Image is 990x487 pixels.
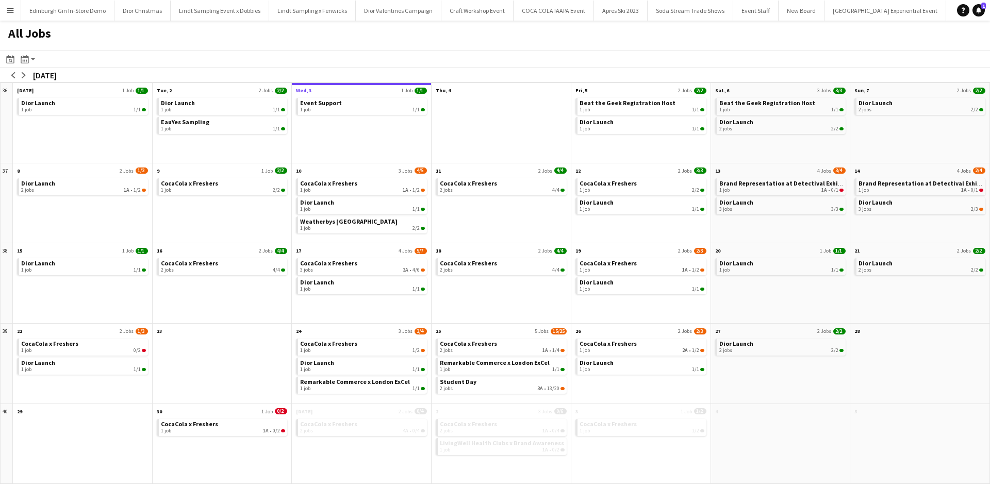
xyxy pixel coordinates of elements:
span: 1/2 [134,187,141,193]
button: Dior Valentines Campaign [356,1,441,21]
span: 2 jobs [21,187,34,193]
div: 36 [1,83,13,163]
span: CocaCola x Freshers [440,340,497,347]
a: CocaCola x Freshers1 job1/2 [580,419,704,434]
span: 1 job [300,107,310,113]
span: 15 [17,247,22,254]
a: Brand Representation at Detectival Exhibition1 job1A•0/1 [719,178,844,193]
span: Brand Representation at Detectival Exhibition [719,179,856,187]
span: 3A [403,267,408,273]
span: CocaCola x Freshers [440,420,497,428]
a: LivingWell Health Clubs x Brand Awareness1 job1A•0/2 [440,438,565,453]
span: 3/3 [833,88,846,94]
span: CocaCola x Freshers [21,340,78,347]
span: 13 [715,167,720,174]
span: 2 Jobs [957,87,971,94]
span: 1A [821,187,827,193]
span: CocaCola x Freshers [580,340,637,347]
span: 18 [436,247,441,254]
span: 1/1 [412,385,420,392]
span: 1 job [580,428,590,434]
div: 38 [1,243,13,324]
span: Dior Launch [580,278,614,286]
div: • [440,347,565,354]
span: 4A [403,428,408,434]
span: 1/4 [552,347,559,354]
span: 2/2 [839,127,844,130]
span: 2/4 [973,167,985,174]
span: 4/4 [552,267,559,273]
span: 2 Jobs [678,87,692,94]
span: 0/2 [552,447,559,453]
a: CocaCola x Freshers1 job2/2 [161,178,286,193]
span: 1 job [21,267,31,273]
span: 1A [682,267,688,273]
button: Lindt Sampling Event x Dobbies [171,1,269,21]
span: Dior Launch [21,99,55,107]
a: Dior Launch3 jobs2/3 [859,197,983,212]
span: 1/1 [273,107,280,113]
span: 1 job [300,366,310,373]
span: Sun, 7 [854,87,869,94]
span: Dior Launch [300,359,334,366]
span: 1/1 [273,126,280,132]
span: 2 jobs [161,267,174,273]
span: 3 Jobs [399,167,412,174]
a: Dior Launch1 job1/1 [161,98,286,113]
span: 2 Jobs [538,167,552,174]
span: 1A [403,187,408,193]
span: 0/1 [831,187,838,193]
span: Dior Launch [580,198,614,206]
span: Dior Launch [300,198,334,206]
span: 1/1 [136,88,148,94]
a: CocaCola x Freshers1 job2/2 [580,178,704,193]
span: 1/1 [692,366,699,373]
span: 1 job [580,126,590,132]
span: Tue, 2 [157,87,172,94]
span: 4/4 [560,189,565,192]
span: Student Day [440,378,476,385]
span: CocaCola x Freshers [580,259,637,267]
button: Craft Workshop Event [441,1,514,21]
span: 1 job [161,107,171,113]
span: 2/2 [831,347,838,354]
span: 3/3 [831,206,838,212]
span: Fri, 5 [575,87,587,94]
span: 2 jobs [440,428,453,434]
span: Dior Launch [859,99,893,107]
span: 2/2 [412,225,420,231]
a: Dior Launch1 job1/1 [719,258,844,273]
span: 1A [542,347,548,354]
span: 1/2 [136,167,148,174]
a: Dior Launch2 jobs2/2 [859,258,983,273]
span: CocaCola x Freshers [161,259,218,267]
span: 1/1 [412,366,420,373]
div: • [300,187,425,193]
button: Apres Ski 2023 [594,1,648,21]
span: CocaCola x Freshers [580,179,637,187]
span: CocaCola x Freshers [161,420,218,428]
span: 1/1 [412,286,420,292]
span: 1/1 [831,107,838,113]
div: • [580,267,704,273]
a: Remarkable Commerce x London ExCel1 job1/1 [440,358,565,373]
span: 2 jobs [440,385,453,392]
span: 1/1 [692,126,699,132]
span: 0/2 [134,347,141,354]
a: CocaCola x Freshers1 job1/2 [300,339,425,354]
span: 1/1 [412,107,420,113]
span: 1 job [161,126,171,132]
a: 1 [972,4,985,16]
span: 1 job [300,286,310,292]
span: 3 jobs [719,206,732,212]
span: 2 jobs [719,347,732,354]
a: Dior Launch1 job1/1 [580,358,704,373]
span: 11 [436,167,441,174]
span: Remarkable Commerce x London ExCel [440,359,550,366]
div: 37 [1,163,13,244]
a: Dior Launch1 job1/1 [300,197,425,212]
span: 20 [715,247,720,254]
span: 1/2 [692,428,699,434]
span: 1/2 [412,187,420,193]
span: [DATE] [17,87,34,94]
